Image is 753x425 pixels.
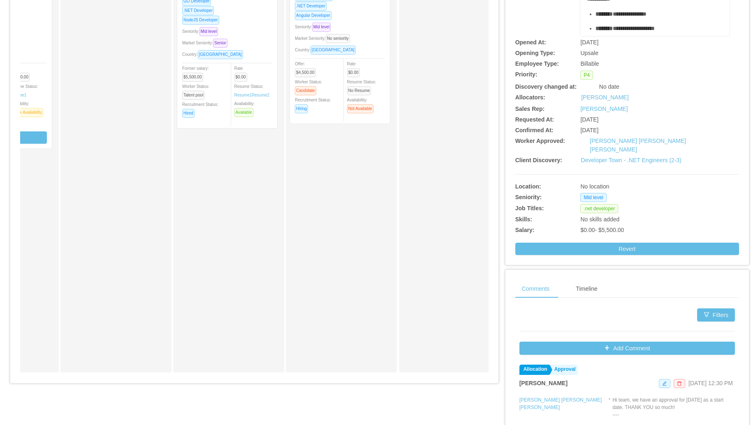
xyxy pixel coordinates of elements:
[234,108,253,117] span: Available
[515,157,562,163] b: Client Discovery:
[312,23,331,32] span: Mid level
[515,60,559,67] b: Employee Type:
[347,68,360,77] span: $0.00
[580,127,598,133] span: [DATE]
[182,84,209,97] span: Worker Status:
[580,182,692,191] div: No location
[347,80,376,93] span: Resume Status:
[213,39,227,48] span: Senior
[199,27,218,36] span: Mid level
[295,86,316,95] span: Candidate
[347,98,377,111] span: Availability:
[515,183,541,190] b: Location:
[295,25,334,29] span: Seniority:
[515,216,532,223] b: Skills:
[310,46,356,55] span: [GEOGRAPHIC_DATA]
[295,98,331,111] span: Recruitment Status:
[326,34,350,43] span: No seniority
[515,227,535,233] b: Salary:
[182,41,231,45] span: Market Seniority:
[519,342,735,355] button: icon: plusAdd Comment
[590,138,686,153] a: [PERSON_NAME] [PERSON_NAME] [PERSON_NAME]
[234,66,250,79] span: Rate
[182,52,246,57] span: Country:
[515,280,556,298] div: Comments
[515,116,554,123] b: Requested At:
[580,71,593,80] span: P4
[580,106,628,112] a: [PERSON_NAME]
[182,16,219,25] span: NodeJS Developer
[581,157,681,163] a: Developer Town - .NET Engineers (2-3)
[295,62,319,75] span: Offer:
[677,381,682,386] i: icon: delete
[234,92,252,98] a: Resume1
[9,108,44,117] span: Check Availability
[295,68,316,77] span: $4,500.00
[515,243,739,255] button: Revert
[580,116,598,123] span: [DATE]
[234,84,270,97] span: Resume Status:
[182,6,214,15] span: .NET Developer
[9,101,47,115] span: Availability:
[550,365,578,375] a: Approval
[295,80,322,93] span: Worker Status:
[182,29,221,34] span: Seniority:
[580,193,606,202] span: Mid level
[697,308,735,322] button: icon: filterFilters
[182,102,218,115] span: Recruitment Status:
[580,60,599,67] span: Billable
[599,83,619,90] span: No date
[515,50,555,56] b: Opening Type:
[569,280,604,298] div: Timeline
[581,93,628,102] a: [PERSON_NAME]
[295,36,353,41] span: Market Seniority:
[612,396,735,418] p: Hi team, we have an approval for [DATE] as a start date. THANK YOU so much! ----
[515,71,538,78] b: Priority:
[9,66,33,79] span: Rate
[515,127,554,133] b: Confirmed At:
[515,205,544,211] b: Job Titles:
[580,227,624,233] span: $0.00 - $5,500.00
[515,94,545,101] b: Allocators:
[198,50,243,59] span: [GEOGRAPHIC_DATA]
[9,84,38,97] span: Resume Status:
[662,381,667,386] i: icon: edit
[295,11,331,20] span: Angular Developer
[182,73,203,82] span: $5,500.00
[519,365,549,375] a: Allocation
[347,86,371,95] span: No Resume
[515,83,577,90] b: Discovery changed at:
[688,380,733,386] span: [DATE] 12:30 PM
[182,91,204,100] span: Talent pool
[515,194,542,200] b: Seniority:
[295,2,327,11] span: .NET Developer
[519,397,602,410] a: [PERSON_NAME] [PERSON_NAME] [PERSON_NAME]
[580,50,598,56] span: Upsale
[580,216,619,223] span: No skills added
[182,66,209,79] span: Former salary:
[234,101,257,115] span: Availability:
[515,138,565,144] b: Worker Approved:
[347,62,363,75] span: Rate
[252,92,269,98] a: Resume2
[580,204,618,213] span: .net developer
[182,109,195,118] span: Hired
[519,380,568,386] strong: [PERSON_NAME]
[295,104,308,113] span: Hiring
[515,106,545,112] b: Sales Rep:
[580,39,598,46] span: [DATE]
[295,48,359,52] span: Country:
[515,39,546,46] b: Opened At:
[347,104,373,113] span: Not Available
[234,73,247,82] span: $0.00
